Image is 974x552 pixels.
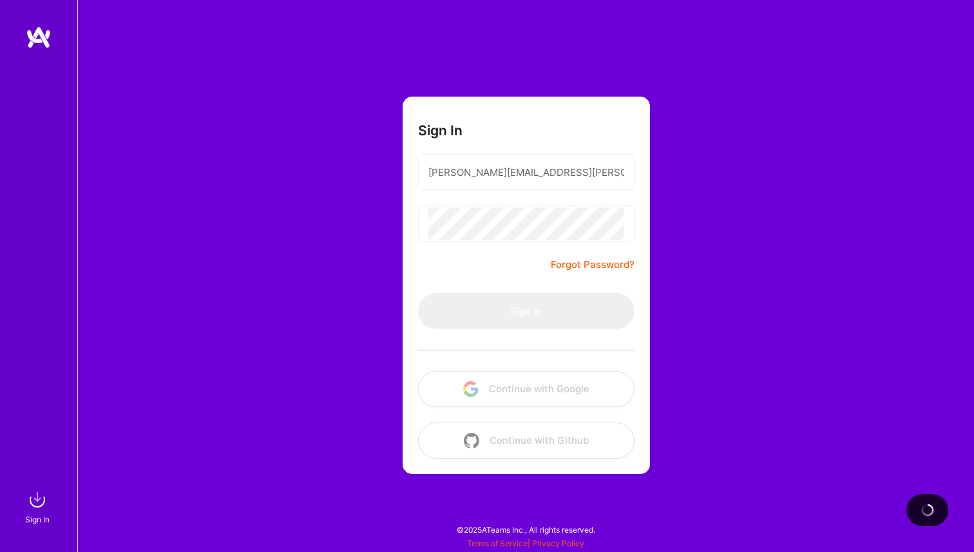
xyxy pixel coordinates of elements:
[418,371,635,407] button: Continue with Google
[428,156,624,189] input: Email...
[463,381,479,397] img: icon
[467,538,528,548] a: Terms of Service
[467,538,584,548] span: |
[464,433,479,448] img: icon
[551,257,635,272] a: Forgot Password?
[26,26,52,49] img: logo
[418,423,635,459] button: Continue with Github
[27,487,50,526] a: sign inSign In
[920,502,935,518] img: loading
[24,487,50,513] img: sign in
[77,513,974,546] div: © 2025 ATeams Inc., All rights reserved.
[418,293,635,329] button: Sign In
[532,538,584,548] a: Privacy Policy
[418,122,463,138] h3: Sign In
[25,513,50,526] div: Sign In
